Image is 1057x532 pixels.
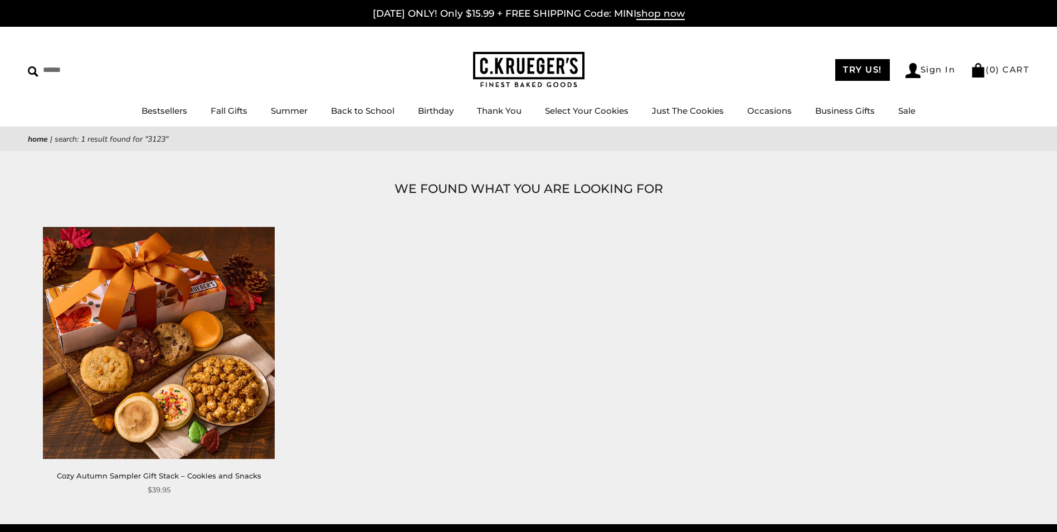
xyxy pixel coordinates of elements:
[28,66,38,77] img: Search
[477,105,522,116] a: Thank You
[473,52,584,88] img: C.KRUEGER'S
[211,105,247,116] a: Fall Gifts
[28,134,48,144] a: Home
[971,64,1029,75] a: (0) CART
[905,63,920,78] img: Account
[971,63,986,78] img: Bag
[45,179,1012,199] h1: WE FOUND WHAT YOU ARE LOOKING FOR
[43,227,275,459] img: Cozy Autumn Sampler Gift Stack – Cookies and Snacks
[898,105,915,116] a: Sale
[271,105,308,116] a: Summer
[815,105,875,116] a: Business Gifts
[50,134,52,144] span: |
[747,105,792,116] a: Occasions
[331,105,394,116] a: Back to School
[373,8,685,20] a: [DATE] ONLY! Only $15.99 + FREE SHIPPING Code: MINIshop now
[148,484,171,496] span: $39.95
[28,133,1029,146] nav: breadcrumbs
[636,8,685,20] span: shop now
[55,134,168,144] span: Search: 1 result found for "3123"
[28,61,160,79] input: Search
[57,471,261,480] a: Cozy Autumn Sampler Gift Stack – Cookies and Snacks
[905,63,956,78] a: Sign In
[652,105,724,116] a: Just The Cookies
[142,105,187,116] a: Bestsellers
[835,59,890,81] a: TRY US!
[990,64,996,75] span: 0
[418,105,454,116] a: Birthday
[545,105,629,116] a: Select Your Cookies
